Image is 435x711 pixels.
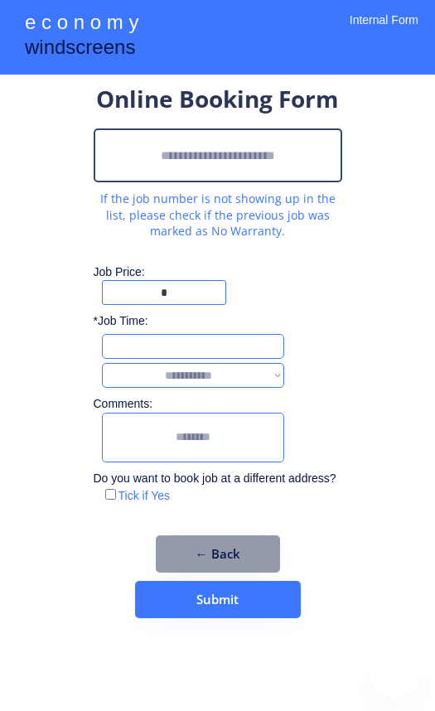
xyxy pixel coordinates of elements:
[94,313,158,330] div: *Job Time:
[94,396,158,413] div: Comments:
[94,471,349,487] div: Do you want to book job at a different address?
[25,8,138,40] div: e c o n o m y
[96,83,339,120] div: Online Booking Form
[118,489,171,502] label: Tick if Yes
[94,264,359,281] div: Job Price:
[25,33,135,65] div: windscreens
[135,581,301,618] button: Submit
[156,535,280,573] button: ← Back
[369,645,422,698] iframe: Button to launch messaging window
[94,191,342,239] div: If the job number is not showing up in the list, please check if the previous job was marked as N...
[350,12,418,50] div: Internal Form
